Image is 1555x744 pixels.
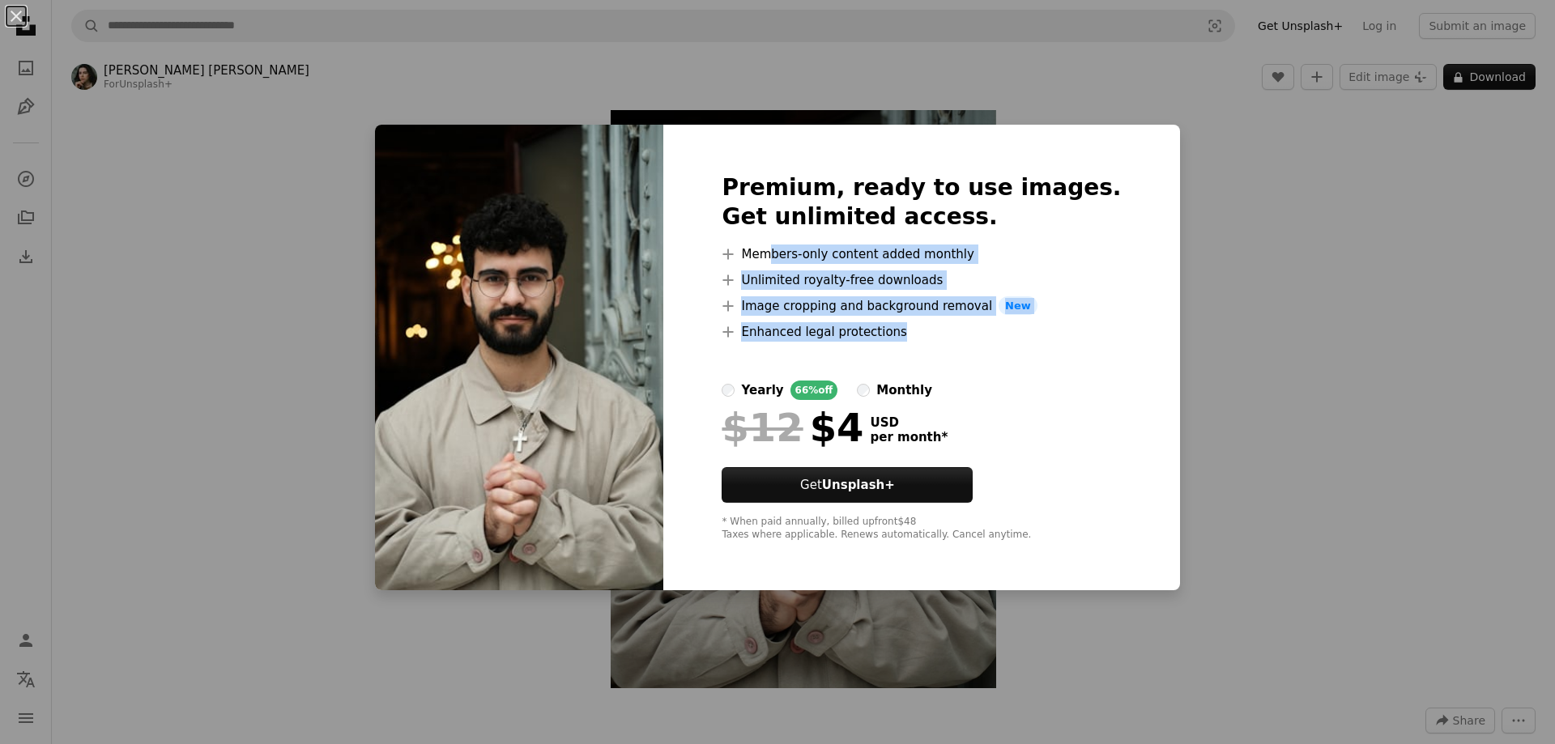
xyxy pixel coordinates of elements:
span: per month * [870,430,948,444]
li: Members-only content added monthly [722,244,1121,264]
div: * When paid annually, billed upfront $48 Taxes where applicable. Renews automatically. Cancel any... [722,516,1121,542]
h2: Premium, ready to use images. Get unlimited access. [722,173,1121,232]
img: premium_photo-1678197937465-bdbc4ed95815 [375,125,663,591]
input: yearly66%off [722,384,735,397]
div: yearly [741,381,783,400]
li: Enhanced legal protections [722,322,1121,342]
button: GetUnsplash+ [722,467,973,503]
span: New [999,296,1037,316]
div: 66% off [790,381,838,400]
input: monthly [857,384,870,397]
strong: Unsplash+ [822,478,895,492]
div: $4 [722,406,863,449]
span: USD [870,415,948,430]
span: $12 [722,406,803,449]
li: Image cropping and background removal [722,296,1121,316]
li: Unlimited royalty-free downloads [722,270,1121,290]
div: monthly [876,381,932,400]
